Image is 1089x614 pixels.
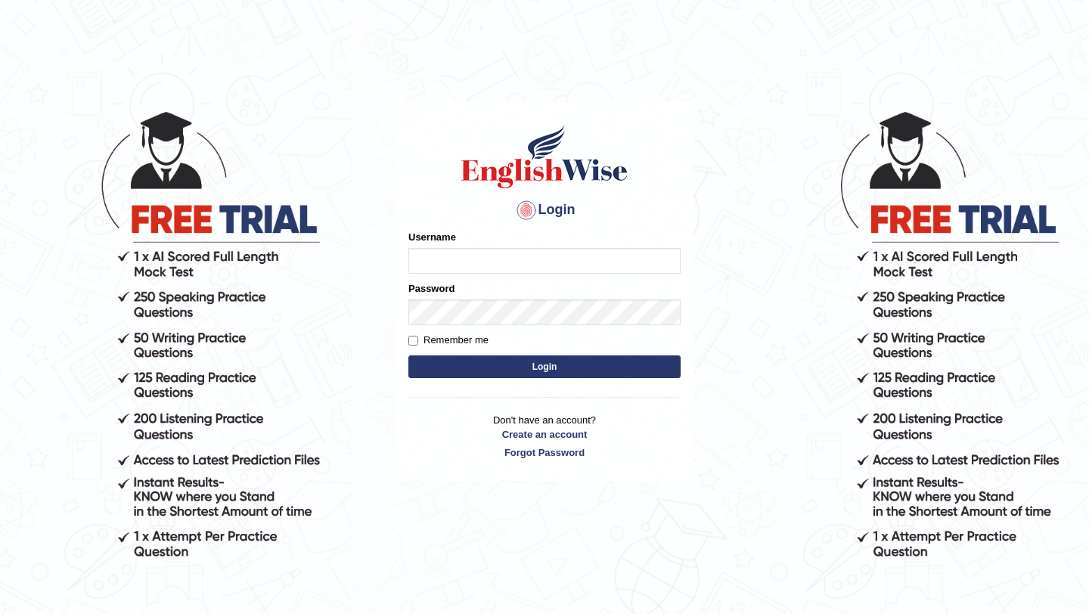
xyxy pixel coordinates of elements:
[408,355,681,378] button: Login
[408,198,681,222] h4: Login
[408,333,489,348] label: Remember me
[408,427,681,442] a: Create an account
[408,445,681,460] a: Forgot Password
[408,336,418,346] input: Remember me
[458,122,631,191] img: Logo of English Wise sign in for intelligent practice with AI
[408,230,456,244] label: Username
[408,413,681,460] p: Don't have an account?
[408,281,455,296] label: Password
